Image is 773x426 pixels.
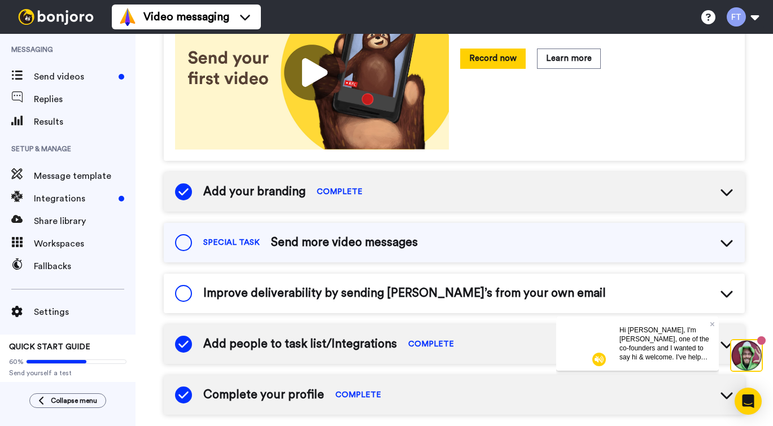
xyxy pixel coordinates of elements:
span: COMPLETE [335,389,381,401]
span: Hi [PERSON_NAME], I'm [PERSON_NAME], one of the co-founders and I wanted to say hi & welcome. I'v... [63,10,153,108]
span: Complete your profile [203,387,324,403]
span: Collapse menu [51,396,97,405]
span: SPECIAL TASK [203,237,260,248]
span: Send videos [34,70,114,84]
span: Settings [34,305,136,319]
span: Send yourself a test [9,368,126,377]
span: Results [34,115,136,129]
button: Learn more [537,49,601,68]
span: Add people to task list/Integrations [203,336,397,353]
button: Record now [460,49,526,68]
span: Integrations [34,192,114,205]
span: Share library [34,214,136,228]
img: vm-color.svg [119,8,137,26]
span: COMPLETE [317,186,363,197]
span: 60% [9,357,24,366]
span: Add your branding [203,183,305,200]
div: Open Intercom Messenger [735,388,762,415]
button: Collapse menu [29,393,106,408]
span: Workspaces [34,237,136,251]
span: Video messaging [143,9,229,25]
span: COMPLETE [408,339,454,350]
span: Fallbacks [34,260,136,273]
img: mute-white.svg [36,36,50,50]
span: Improve deliverability by sending [PERSON_NAME]’s from your own email [203,285,606,302]
span: Replies [34,93,136,106]
img: bj-logo-header-white.svg [14,9,98,25]
img: 3183ab3e-59ed-45f6-af1c-10226f767056-1659068401.jpg [1,2,32,33]
span: Send more video messages [271,234,418,251]
span: QUICK START GUIDE [9,343,90,351]
span: Message template [34,169,136,183]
